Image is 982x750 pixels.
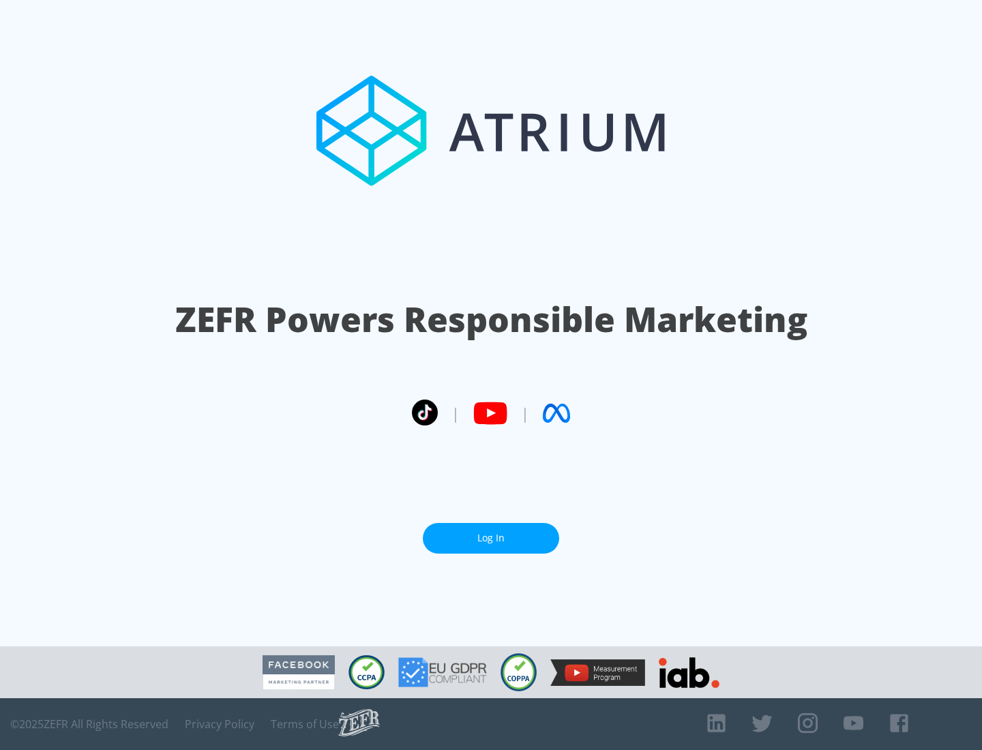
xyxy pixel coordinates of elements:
span: | [521,403,529,423]
h1: ZEFR Powers Responsible Marketing [175,296,807,343]
img: GDPR Compliant [398,657,487,687]
span: © 2025 ZEFR All Rights Reserved [10,717,168,731]
img: COPPA Compliant [501,653,537,691]
img: CCPA Compliant [348,655,385,689]
a: Terms of Use [271,717,339,731]
a: Log In [423,523,559,554]
a: Privacy Policy [185,717,254,731]
img: YouTube Measurement Program [550,659,645,686]
img: Facebook Marketing Partner [263,655,335,690]
span: | [451,403,460,423]
img: IAB [659,657,719,688]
